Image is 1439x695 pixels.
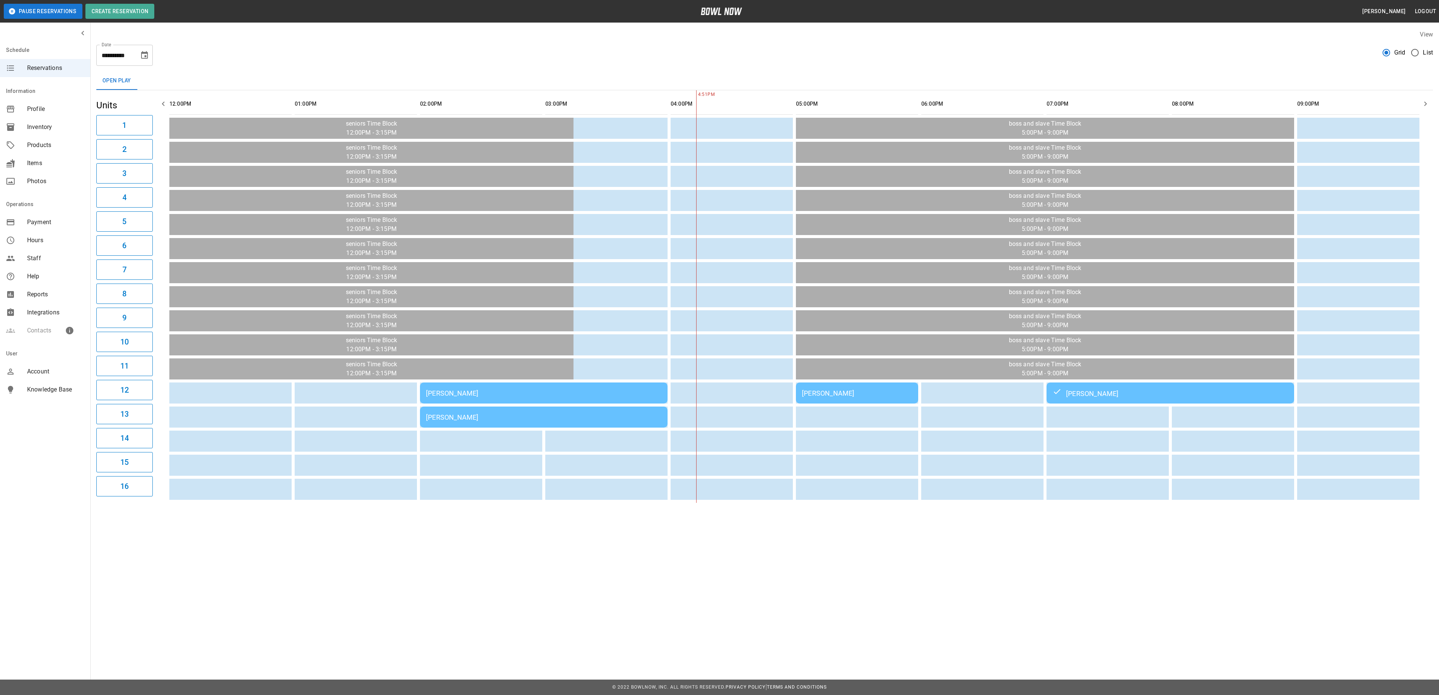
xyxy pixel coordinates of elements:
[122,119,126,131] h6: 1
[671,93,793,115] th: 04:00PM
[96,356,153,376] button: 11
[420,93,542,115] th: 02:00PM
[27,385,84,394] span: Knowledge Base
[122,288,126,300] h6: 8
[27,290,84,299] span: Reports
[137,48,152,63] button: Choose date, selected date is Sep 16, 2025
[122,143,126,155] h6: 2
[96,115,153,135] button: 1
[27,272,84,281] span: Help
[120,336,129,348] h6: 10
[122,215,126,228] h6: 5
[96,99,153,111] h5: Units
[96,380,153,400] button: 12
[120,408,129,420] h6: 13
[122,264,126,276] h6: 7
[27,141,84,150] span: Products
[4,4,82,19] button: Pause Reservations
[696,91,698,99] span: 4:51PM
[96,476,153,496] button: 16
[767,684,827,690] a: Terms and Conditions
[96,452,153,472] button: 15
[1423,48,1433,57] span: List
[96,72,137,90] button: Open Play
[802,389,912,397] div: [PERSON_NAME]
[120,384,129,396] h6: 12
[27,254,84,263] span: Staff
[96,259,153,280] button: 7
[96,235,153,256] button: 6
[27,308,84,317] span: Integrations
[27,177,84,186] span: Photos
[96,187,153,208] button: 4
[96,72,1433,90] div: inventory tabs
[1047,93,1169,115] th: 07:00PM
[96,404,153,424] button: 13
[122,191,126,203] h6: 4
[96,284,153,304] button: 8
[120,360,129,372] h6: 11
[796,93,918,115] th: 05:00PM
[122,312,126,324] h6: 9
[27,159,84,168] span: Items
[701,8,742,15] img: logo
[166,90,1422,503] table: sticky table
[1412,5,1439,18] button: Logout
[921,93,1044,115] th: 06:00PM
[27,105,84,114] span: Profile
[545,93,668,115] th: 03:00PM
[120,480,129,492] h6: 16
[295,93,417,115] th: 01:00PM
[27,236,84,245] span: Hours
[1359,5,1409,18] button: [PERSON_NAME]
[1172,93,1294,115] th: 08:00PM
[96,428,153,448] button: 14
[169,93,292,115] th: 12:00PM
[27,64,84,73] span: Reservations
[726,684,765,690] a: Privacy Policy
[27,367,84,376] span: Account
[612,684,726,690] span: © 2022 BowlNow, Inc. All Rights Reserved.
[1394,48,1406,57] span: Grid
[426,413,662,421] div: [PERSON_NAME]
[426,389,662,397] div: [PERSON_NAME]
[1053,388,1288,398] div: [PERSON_NAME]
[27,123,84,132] span: Inventory
[1297,93,1419,115] th: 09:00PM
[96,163,153,184] button: 3
[120,432,129,444] h6: 14
[96,308,153,328] button: 9
[120,456,129,468] h6: 15
[1420,31,1433,38] label: View
[122,167,126,179] h6: 3
[122,240,126,252] h6: 6
[96,139,153,159] button: 2
[96,332,153,352] button: 10
[27,218,84,227] span: Payment
[96,211,153,232] button: 5
[85,4,154,19] button: Create Reservation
